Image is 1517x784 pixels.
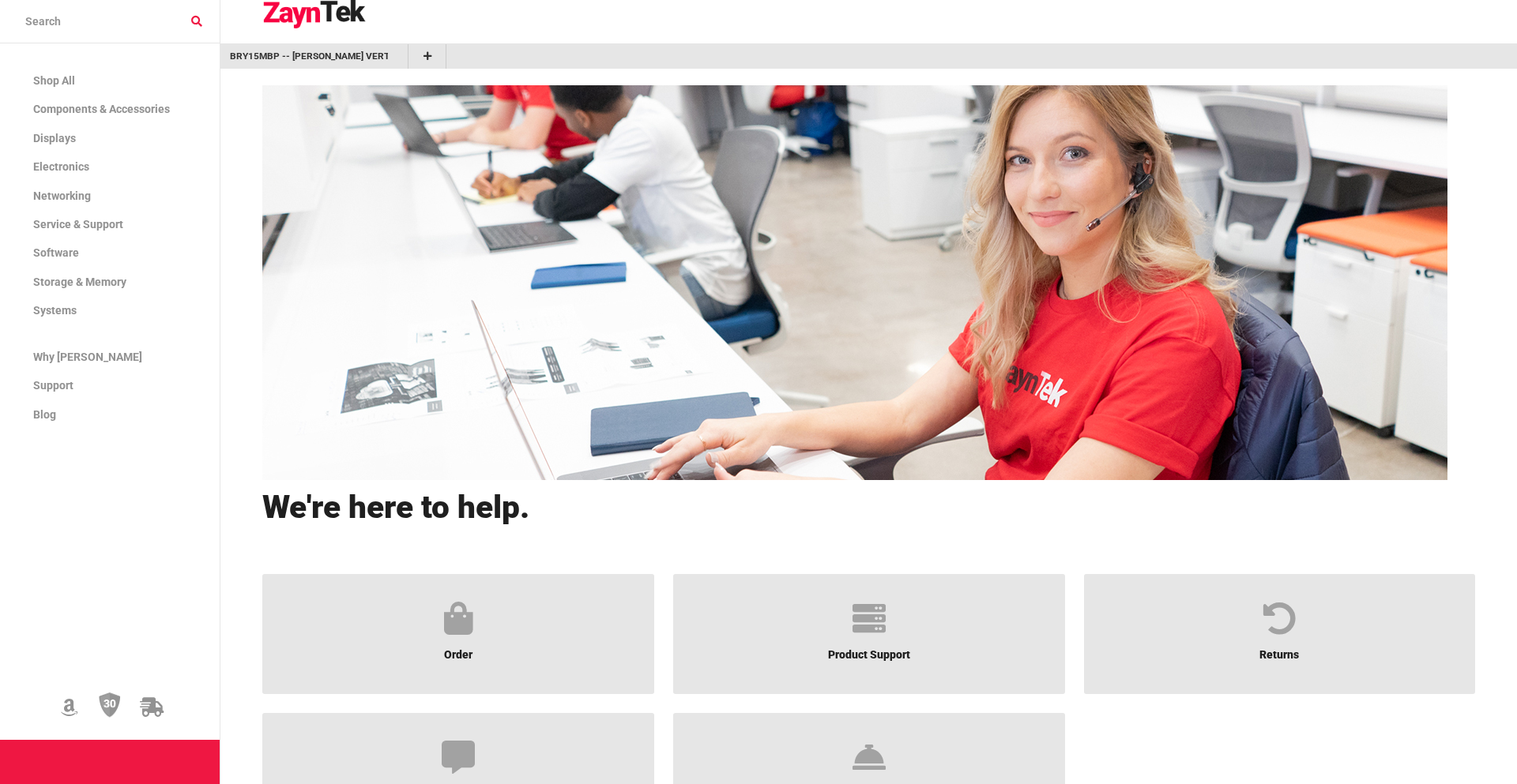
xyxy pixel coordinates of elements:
span: Blog [33,408,56,421]
span: Service & Support [33,218,123,231]
span: Displays [33,132,76,144]
span: Why [PERSON_NAME] [33,351,142,363]
h2: We're here to help. [262,490,1475,526]
img: images%2Fcms-images%2F777.jpg.png [262,85,1447,480]
h4: Returns [1097,636,1462,663]
span: Software [33,246,79,259]
h4: Product Support [687,636,1052,663]
p: Click the Live Chat icon at the bottom right corner of your screen or choose a topic below. [262,534,1475,561]
span: Components & Accessories [33,103,170,115]
span: Systems [33,304,77,317]
span: Electronics [33,160,89,173]
img: 30 Day Return Policy [99,692,121,718]
a: go to /product/bry15mbp-brydge-vertical-dock-docking-station-notebook-stand-2-x-thunderbolt-for-a... [230,49,388,64]
span: Networking [33,189,91,202]
a: Remove Bookmark [388,49,398,64]
h4: Order [276,636,641,663]
span: Storage & Memory [33,276,126,288]
span: Shop All [33,74,75,87]
span: Support [33,379,73,392]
